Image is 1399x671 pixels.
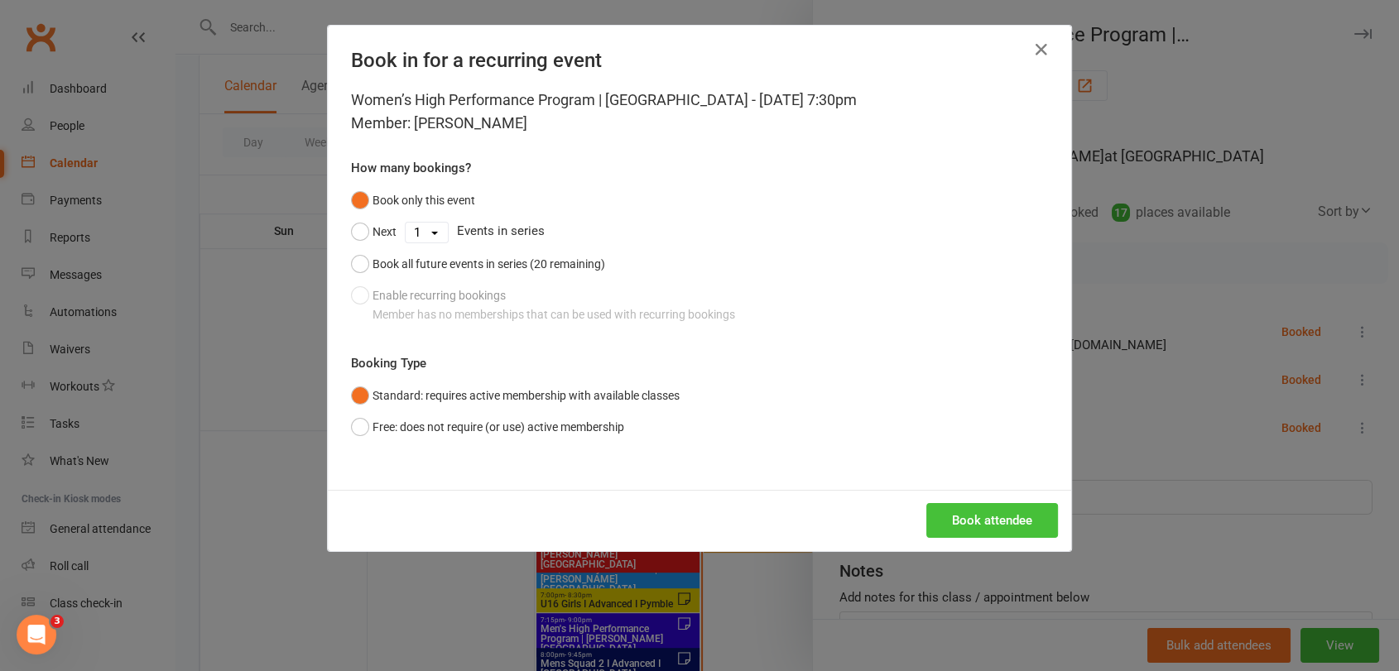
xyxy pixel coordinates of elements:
[351,185,475,216] button: Book only this event
[351,411,624,443] button: Free: does not require (or use) active membership
[351,158,471,178] label: How many bookings?
[351,49,1048,72] h4: Book in for a recurring event
[926,503,1058,538] button: Book attendee
[373,255,605,273] div: Book all future events in series (20 remaining)
[1028,36,1055,63] button: Close
[351,380,680,411] button: Standard: requires active membership with available classes
[351,248,605,280] button: Book all future events in series (20 remaining)
[351,216,1048,247] div: Events in series
[351,353,426,373] label: Booking Type
[351,89,1048,135] div: Women’s High Performance Program | [GEOGRAPHIC_DATA] - [DATE] 7:30pm Member: [PERSON_NAME]
[351,216,397,247] button: Next
[17,615,56,654] iframe: Intercom live chat
[50,615,64,628] span: 3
